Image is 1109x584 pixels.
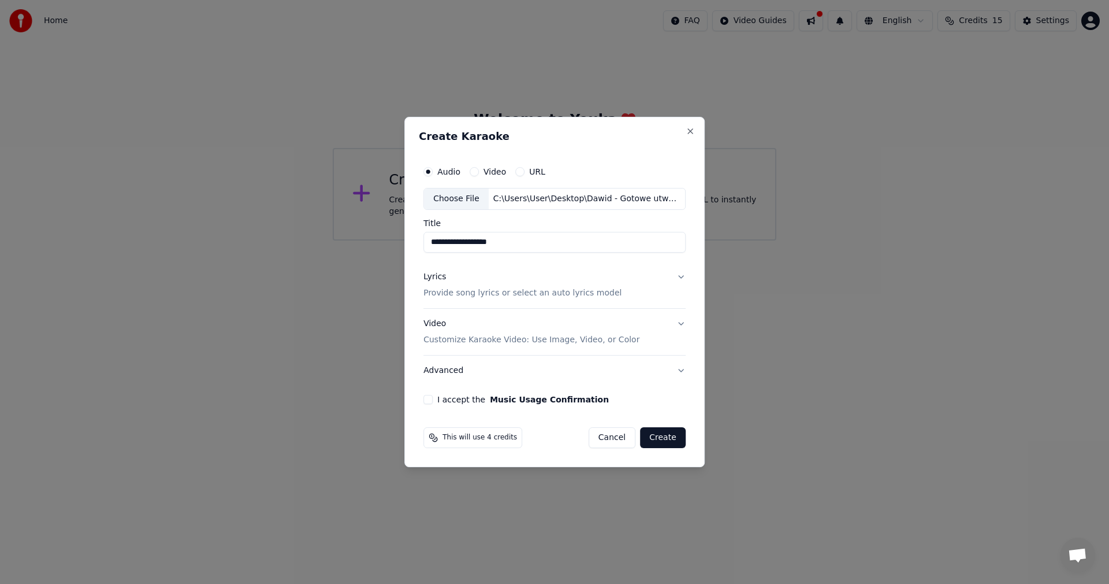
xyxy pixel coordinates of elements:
[419,131,690,142] h2: Create Karaoke
[437,396,609,404] label: I accept the
[640,427,686,448] button: Create
[529,168,545,176] label: URL
[489,193,685,205] div: C:\Users\User\Desktop\Dawid - Gotowe utwory\piosenka dla mamy\Piosenka dla mamy 2.mp3
[589,427,635,448] button: Cancel
[423,271,446,283] div: Lyrics
[424,188,489,209] div: Choose File
[442,433,517,442] span: This will use 4 credits
[423,287,622,299] p: Provide song lyrics or select an auto lyrics model
[437,168,460,176] label: Audio
[423,318,639,346] div: Video
[423,334,639,346] p: Customize Karaoke Video: Use Image, Video, or Color
[423,356,686,386] button: Advanced
[423,219,686,227] label: Title
[423,262,686,308] button: LyricsProvide song lyrics or select an auto lyrics model
[490,396,609,404] button: I accept the
[483,168,506,176] label: Video
[423,309,686,355] button: VideoCustomize Karaoke Video: Use Image, Video, or Color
